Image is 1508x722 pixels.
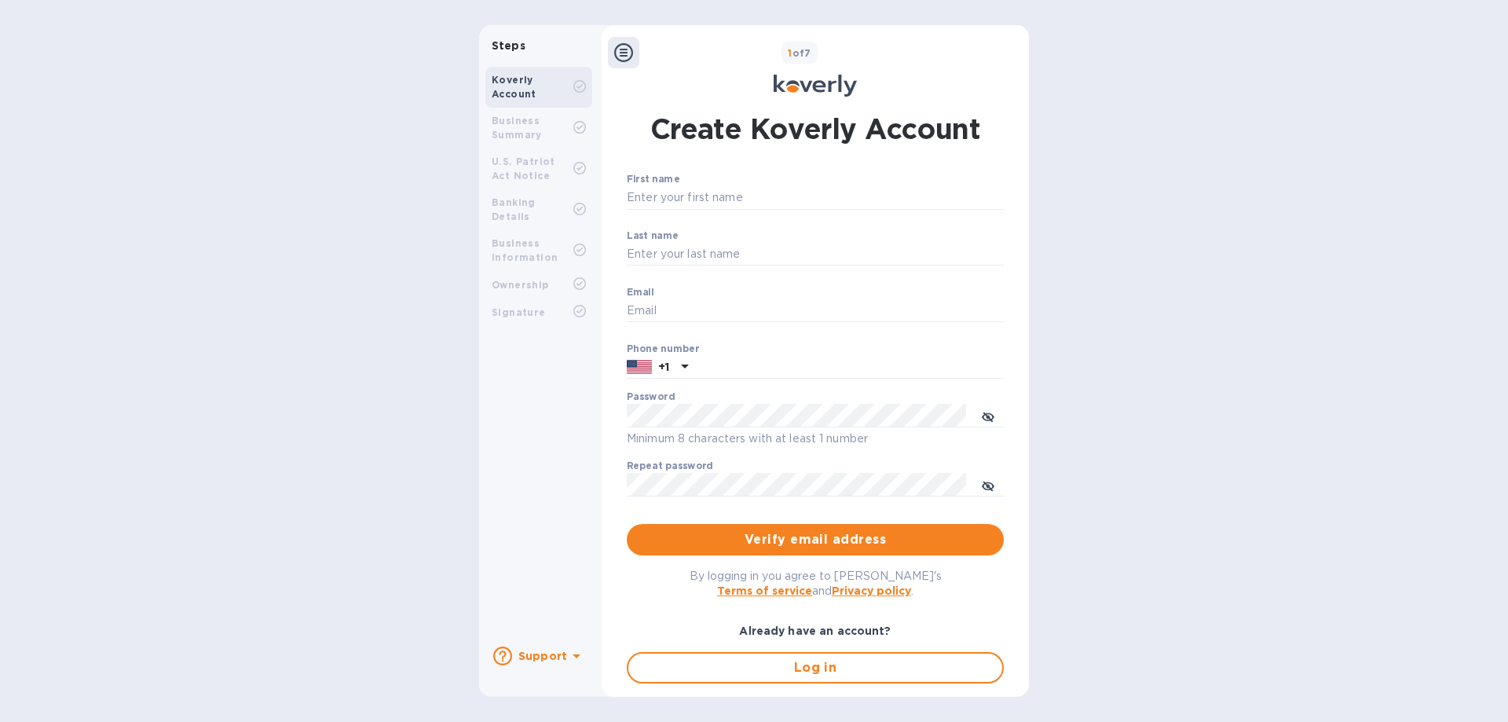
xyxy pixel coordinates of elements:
[650,109,981,148] h1: Create Koverly Account
[627,344,699,354] label: Phone number
[658,359,669,375] p: +1
[972,469,1004,500] button: toggle password visibility
[639,530,991,549] span: Verify email address
[717,585,812,597] a: Terms of service
[788,47,792,59] span: 1
[627,462,713,471] label: Repeat password
[627,524,1004,555] button: Verify email address
[627,231,679,240] label: Last name
[492,279,549,291] b: Ownership
[492,156,555,181] b: U.S. Patriot Act Notice
[492,196,536,222] b: Banking Details
[518,650,567,662] b: Support
[492,306,546,318] b: Signature
[627,175,679,185] label: First name
[627,652,1004,684] button: Log in
[627,299,1004,323] input: Email
[627,288,654,297] label: Email
[627,186,1004,210] input: Enter your first name
[627,430,1004,448] p: Minimum 8 characters with at least 1 number
[641,658,990,677] span: Log in
[492,237,558,263] b: Business Information
[972,400,1004,431] button: toggle password visibility
[627,393,675,402] label: Password
[690,570,942,597] span: By logging in you agree to [PERSON_NAME]'s and .
[492,115,542,141] b: Business Summary
[492,74,536,100] b: Koverly Account
[832,585,911,597] a: Privacy policy
[627,243,1004,266] input: Enter your last name
[739,625,891,637] b: Already have an account?
[492,39,525,52] b: Steps
[788,47,811,59] b: of 7
[627,358,652,376] img: US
